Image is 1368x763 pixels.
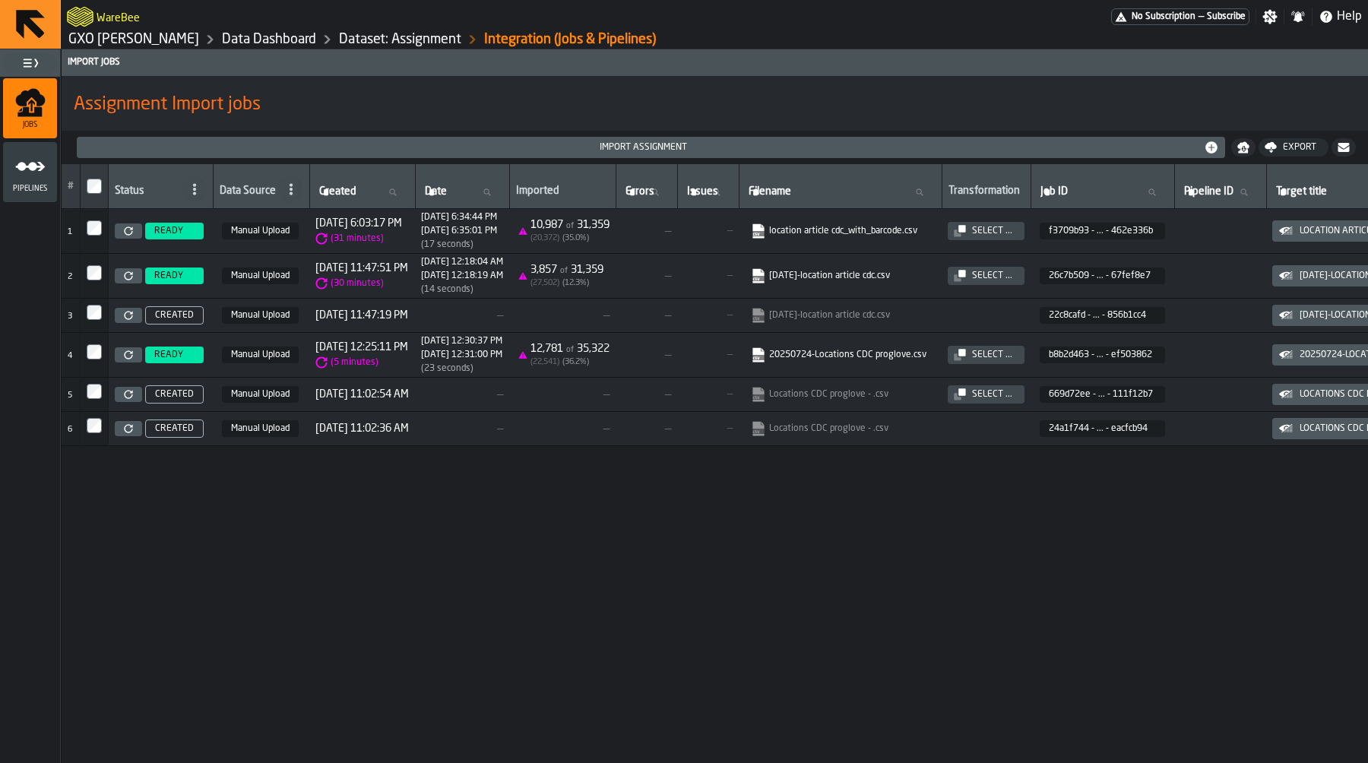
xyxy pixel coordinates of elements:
span: [DATE] 12:25:11 PM [315,341,408,353]
span: Assignment Import jobs [74,93,261,117]
a: CREATED [142,306,207,325]
span: label [1184,185,1233,198]
h2: Sub Title [74,90,1356,93]
span: Locations CDC proglove - .csv [748,418,933,439]
div: Export [1277,142,1322,153]
span: — [1199,11,1204,22]
a: link-to-null [751,387,926,402]
input: InputCheckbox-label-react-aria5145497531-:rgi: [87,179,102,194]
span: f3709b93-a559-4223-ab0c-3cd4462e336b [1040,223,1165,239]
span: 2025-08-17-location article cdc.csv [748,305,933,326]
div: Started at 1756308884173 [421,212,497,223]
div: Time between creation and start (import delay / Re-Import) [315,277,408,290]
button: button- [1332,138,1356,157]
span: location article cdc_with_barcode.csv [748,220,933,242]
div: Select ... [966,271,1018,281]
span: 2025-08-17-location article cdc.csv [748,265,933,287]
a: link-to-null [751,421,926,436]
span: Jobs [3,121,57,129]
span: 20250724-Locations CDC proglove.csv [748,344,933,366]
label: InputCheckbox-label-react-aria5145497531-:rgv: [87,305,102,320]
span: — [421,309,503,321]
span: b8b2d463-f7e9-4c4f-8779-48b0ef503862 [1040,347,1165,363]
span: — [683,423,733,434]
h2: Sub Title [97,9,140,24]
span: [DATE] 11:47:51 PM [315,262,408,274]
span: [DATE] 6:03:17 PM [315,217,402,230]
input: label [422,182,503,202]
span: ( 27,502 ) [530,279,559,287]
label: InputCheckbox-label-react-aria5145497531-:rgt: [87,220,102,236]
a: CREATED [142,385,207,404]
a: link-to-https://import.app.warebee.com/f3709b93-a559-4223-ab0c-3cd4462e336b/input/input.csv?X-Amz... [751,223,926,239]
input: InputCheckbox-label-react-aria5145497531-:rh0: [87,344,102,359]
span: — [683,389,733,400]
span: 1 [68,228,72,236]
div: Import duration (start to completion) [421,363,502,374]
span: — [622,309,671,321]
span: 24a1f744-255c-42d3-b23c-57f8eacfcb94 [1040,420,1165,437]
a: CREATED [142,419,207,438]
a: link-to-https://import.app.warebee.com/b8b2d463-f7e9-4c4f-8779-48b0ef503862/input/input.csv?X-Amz... [751,347,926,363]
div: Time between creation and start (import delay / Re-Import) [315,356,408,369]
span: ( 22,541 ) [530,358,559,366]
div: Import assignment [83,142,1204,153]
a: link-to-https://import.app.warebee.com/26c7b509-b9db-4cdf-9503-d4be67fef8e7/input/input.csv?X-Amz... [751,268,926,283]
label: button-toggle-Settings [1256,9,1284,24]
input: label [316,182,409,202]
div: Import duration (start to completion) [421,239,497,250]
div: Time between creation and start (import delay / Re-Import) [315,233,402,245]
span: label [749,185,791,198]
span: label [1276,185,1327,198]
span: Manual Upload [222,347,299,363]
span: Manual Upload [222,307,299,324]
button: button-Select ... [948,267,1024,285]
div: Select ... [966,226,1018,236]
span: 2 [68,273,72,281]
span: label [687,185,718,198]
span: 6 [68,426,72,434]
div: Completed at 1756308901791 [421,226,497,236]
button: button-Import assignment [77,137,1225,158]
div: 3,857 31,359 [530,264,603,276]
div: Transformation [948,185,1024,200]
span: 26c7b509 - ... - 67fef8e7 [1049,271,1153,281]
span: label [625,185,654,198]
span: — [421,423,503,435]
nav: Breadcrumb [67,30,714,49]
input: InputCheckbox-label-react-aria5145497531-:rgu: [87,265,102,280]
span: Manual Upload [222,386,299,403]
div: Select ... [966,389,1018,400]
button: button-Export [1259,138,1328,157]
div: Started at 1755465484862 [421,257,503,268]
a: link-to-/wh/i/baca6aa3-d1fc-43c0-a604-2a1c9d5db74d/data [222,31,316,48]
button: button-Select ... [948,222,1024,240]
span: Manual Upload [222,420,299,437]
span: — [622,423,671,435]
div: Menu Subscription [1111,8,1249,25]
li: menu Pipelines [3,142,57,203]
span: # [68,181,74,192]
a: link-to-/wh/i/baca6aa3-d1fc-43c0-a604-2a1c9d5db74d/data/assignments/ [339,31,461,48]
span: [DATE] 11:02:36 AM [315,423,409,435]
span: — [622,388,671,400]
span: 669d72ee - ... - 111f12b7 [1049,389,1153,400]
input: InputCheckbox-label-react-aria5145497531-:rh1: [87,384,102,399]
span: CREATED [155,310,194,321]
span: Manual Upload [222,268,299,284]
div: Status [115,185,179,200]
div: title-Assignment Import jobs [62,76,1368,131]
span: — [683,350,733,360]
span: ( 35.0 %) [562,234,589,242]
span: [DATE] 11:02:54 AM [315,388,409,400]
div: 10,987 31,359 [530,219,610,231]
span: Locations CDC proglove - .csv [748,384,933,405]
a: READY [142,223,207,239]
span: No Subscription [1132,11,1195,22]
span: ( 12.3 %) [562,279,589,287]
div: 12,781 35,322 [530,343,610,355]
div: Integration (Jobs & Pipelines) [484,31,656,48]
span: READY [154,271,183,281]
